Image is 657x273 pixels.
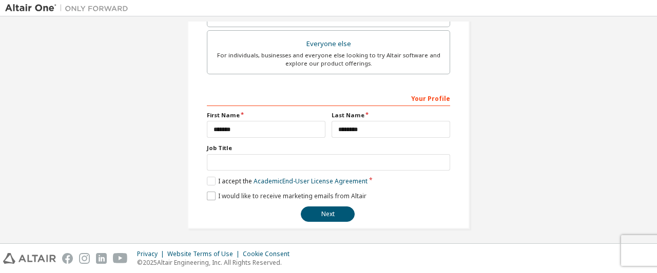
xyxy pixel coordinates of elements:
label: I would like to receive marketing emails from Altair [207,192,366,200]
div: Your Profile [207,90,450,106]
label: I accept the [207,177,368,185]
label: First Name [207,111,325,119]
div: Everyone else [214,37,443,51]
label: Last Name [332,111,450,119]
div: Cookie Consent [243,250,296,258]
a: Academic End-User License Agreement [254,177,368,185]
div: Website Terms of Use [167,250,243,258]
label: Job Title [207,144,450,152]
img: youtube.svg [113,253,128,264]
img: altair_logo.svg [3,253,56,264]
div: For individuals, businesses and everyone else looking to try Altair software and explore our prod... [214,51,443,68]
img: Altair One [5,3,133,13]
img: instagram.svg [79,253,90,264]
div: Privacy [137,250,167,258]
img: linkedin.svg [96,253,107,264]
p: © 2025 Altair Engineering, Inc. All Rights Reserved. [137,258,296,267]
button: Next [301,206,355,222]
img: facebook.svg [62,253,73,264]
